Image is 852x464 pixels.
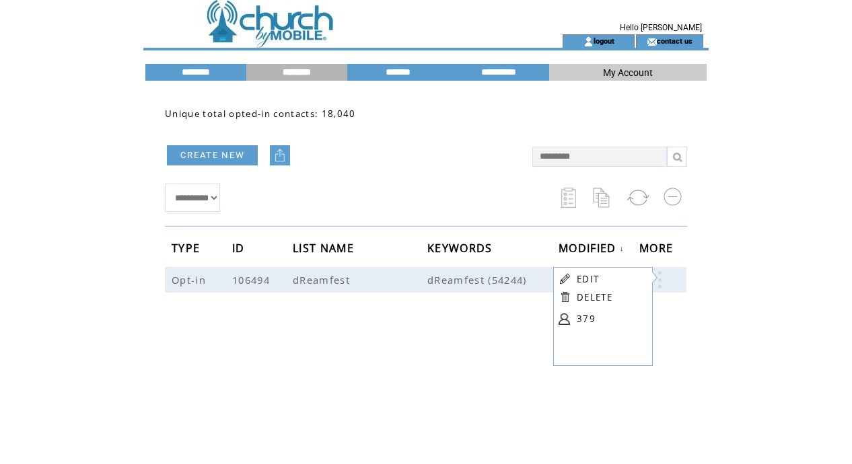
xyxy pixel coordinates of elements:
span: 106494 [232,273,273,286]
a: LIST NAME [293,243,357,252]
img: account_icon.gif [583,36,594,47]
a: MODIFIED↓ [559,244,625,252]
a: TYPE [172,243,203,252]
a: EDIT [577,273,599,285]
span: Unique total opted-in contacts: 18,040 [165,108,356,120]
span: My Account [603,67,653,78]
a: ID [232,243,248,252]
a: logout [594,36,614,45]
span: Hello [PERSON_NAME] [620,23,702,32]
a: contact us [657,36,693,45]
a: 379 [577,309,644,329]
span: dReamfest (54244) [427,273,559,286]
img: contact_us_icon.gif [647,36,657,47]
span: TYPE [172,237,203,262]
img: upload.png [273,149,287,162]
span: LIST NAME [293,237,357,262]
a: CREATE NEW [167,145,258,165]
a: DELETE [577,291,612,303]
a: KEYWORDS [427,243,496,252]
span: MORE [639,237,676,262]
span: dReamfest [293,273,353,286]
span: Opt-in [172,273,209,286]
span: MODIFIED [559,237,620,262]
span: ID [232,237,248,262]
span: KEYWORDS [427,237,496,262]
